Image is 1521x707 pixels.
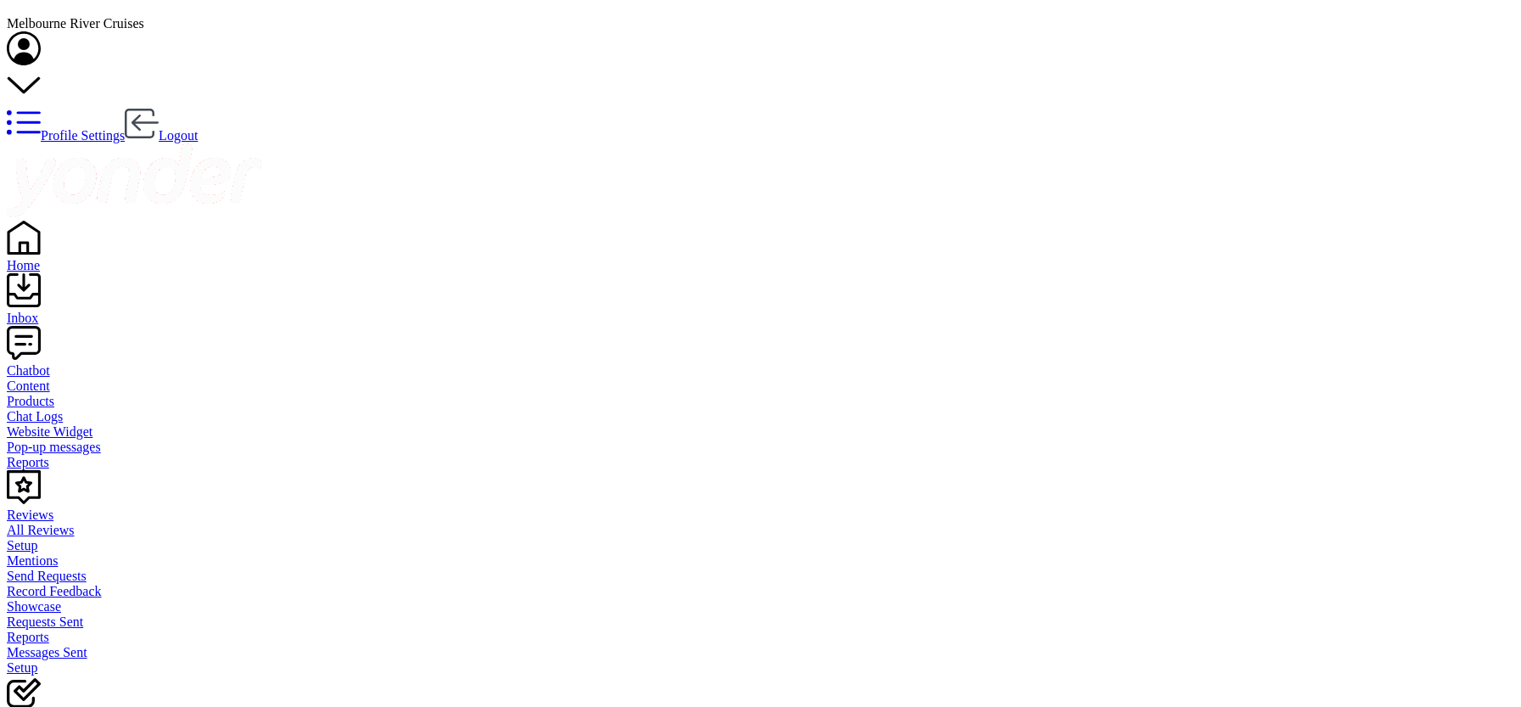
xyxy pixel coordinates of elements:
[7,143,261,217] img: yonder-white-logo.png
[7,394,1514,409] a: Products
[7,584,1514,599] a: Record Feedback
[7,440,1514,455] a: Pop-up messages
[7,538,1514,553] a: Setup
[7,409,1514,424] a: Chat Logs
[7,630,1514,645] a: Reports
[7,492,1514,523] a: Reviews
[7,348,1514,379] a: Chatbot
[7,599,1514,614] a: Showcase
[7,16,1514,31] div: Melbourne River Cruises
[7,553,1514,569] a: Mentions
[7,645,1514,660] a: Messages Sent
[7,379,1514,394] a: Content
[7,660,1514,676] a: Setup
[7,424,1514,440] a: Website Widget
[125,128,198,143] a: Logout
[7,295,1514,326] a: Inbox
[7,363,1514,379] div: Chatbot
[7,508,1514,523] div: Reviews
[7,455,1514,470] a: Reports
[7,569,1514,584] a: Send Requests
[7,523,1514,538] a: All Reviews
[7,128,125,143] a: Profile Settings
[7,258,1514,273] div: Home
[7,243,1514,273] a: Home
[7,614,1514,630] a: Requests Sent
[7,311,1514,326] div: Inbox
